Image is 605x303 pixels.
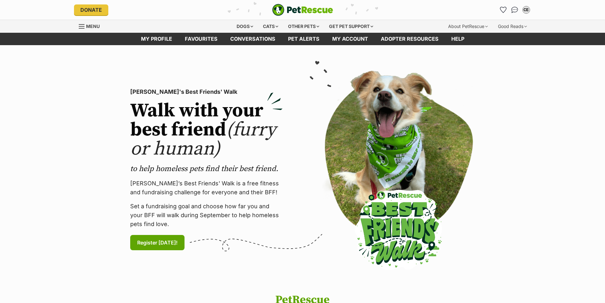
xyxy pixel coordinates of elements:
[130,235,185,250] a: Register [DATE]!
[224,33,282,45] a: conversations
[130,202,283,229] p: Set a fundraising goal and choose how far you and your BFF will walk during September to help hom...
[326,33,374,45] a: My account
[232,20,258,33] div: Dogs
[135,33,178,45] a: My profile
[130,164,283,174] p: to help homeless pets find their best friend.
[510,5,520,15] a: Conversations
[137,239,178,246] span: Register [DATE]!
[494,20,531,33] div: Good Reads
[74,4,108,15] a: Donate
[272,4,333,16] a: PetRescue
[86,24,100,29] span: Menu
[130,179,283,197] p: [PERSON_NAME]’s Best Friends' Walk is a free fitness and fundraising challenge for everyone and t...
[282,33,326,45] a: Pet alerts
[325,20,378,33] div: Get pet support
[444,20,492,33] div: About PetRescue
[79,20,104,31] a: Menu
[498,5,508,15] a: Favourites
[511,7,518,13] img: chat-41dd97257d64d25036548639549fe6c8038ab92f7586957e7f3b1b290dea8141.svg
[130,87,283,96] p: [PERSON_NAME]'s Best Friends' Walk
[130,101,283,159] h2: Walk with your best friend
[374,33,445,45] a: Adopter resources
[259,20,283,33] div: Cats
[178,33,224,45] a: Favourites
[130,118,276,161] span: (furry or human)
[445,33,471,45] a: Help
[272,4,333,16] img: logo-e224e6f780fb5917bec1dbf3a21bbac754714ae5b6737aabdf751b685950b380.svg
[523,7,529,13] div: CE
[498,5,531,15] ul: Account quick links
[284,20,324,33] div: Other pets
[521,5,531,15] button: My account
